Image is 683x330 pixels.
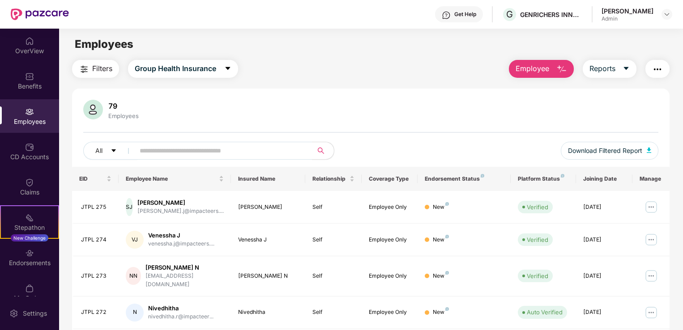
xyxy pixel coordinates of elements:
[433,236,449,244] div: New
[95,146,102,156] span: All
[362,167,418,191] th: Coverage Type
[92,63,112,74] span: Filters
[1,223,58,232] div: Stepathon
[11,8,69,20] img: New Pazcare Logo
[644,200,658,214] img: manageButton
[644,233,658,247] img: manageButton
[369,236,410,244] div: Employee Only
[238,203,299,212] div: [PERSON_NAME]
[126,175,217,182] span: Employee Name
[312,203,354,212] div: Self
[583,272,625,280] div: [DATE]
[445,202,449,206] img: svg+xml;base64,PHN2ZyB4bWxucz0iaHR0cDovL3d3dy53My5vcmcvMjAwMC9zdmciIHdpZHRoPSI4IiBoZWlnaHQ9IjgiIH...
[369,308,410,317] div: Employee Only
[647,148,651,153] img: svg+xml;base64,PHN2ZyB4bWxucz0iaHR0cDovL3d3dy53My5vcmcvMjAwMC9zdmciIHhtbG5zOnhsaW5rPSJodHRwOi8vd3...
[126,198,132,216] div: SJ
[481,174,484,178] img: svg+xml;base64,PHN2ZyB4bWxucz0iaHR0cDovL3d3dy53My5vcmcvMjAwMC9zdmciIHdpZHRoPSI4IiBoZWlnaHQ9IjgiIH...
[75,38,133,51] span: Employees
[25,107,34,116] img: svg+xml;base64,PHN2ZyBpZD0iRW1wbG95ZWVzIiB4bWxucz0iaHR0cDovL3d3dy53My5vcmcvMjAwMC9zdmciIHdpZHRoPS...
[25,284,34,293] img: svg+xml;base64,PHN2ZyBpZD0iTXlfT3JkZXJzIiBkYXRhLW5hbWU9Ik15IE9yZGVycyIgeG1sbnM9Imh0dHA6Ly93d3cudz...
[25,72,34,81] img: svg+xml;base64,PHN2ZyBpZD0iQmVuZWZpdHMiIHhtbG5zPSJodHRwOi8vd3d3LnczLm9yZy8yMDAwL3N2ZyIgd2lkdGg9Ij...
[556,64,567,75] img: svg+xml;base64,PHN2ZyB4bWxucz0iaHR0cDovL3d3dy53My5vcmcvMjAwMC9zdmciIHhtbG5zOnhsaW5rPSJodHRwOi8vd3...
[148,240,214,248] div: venessha.j@impacteers....
[25,249,34,258] img: svg+xml;base64,PHN2ZyBpZD0iRW5kb3JzZW1lbnRzIiB4bWxucz0iaHR0cDovL3d3dy53My5vcmcvMjAwMC9zdmciIHdpZH...
[238,272,299,280] div: [PERSON_NAME] N
[433,272,449,280] div: New
[433,203,449,212] div: New
[126,304,144,322] div: N
[583,308,625,317] div: [DATE]
[602,15,653,22] div: Admin
[145,272,224,289] div: [EMAIL_ADDRESS][DOMAIN_NAME]
[9,309,18,318] img: svg+xml;base64,PHN2ZyBpZD0iU2V0dGluZy0yMHgyMCIgeG1sbnM9Imh0dHA6Ly93d3cudzMub3JnLzIwMDAvc3ZnIiB3aW...
[81,203,111,212] div: JTPL 275
[433,308,449,317] div: New
[137,207,224,216] div: [PERSON_NAME].j@impacteers....
[79,64,90,75] img: svg+xml;base64,PHN2ZyB4bWxucz0iaHR0cDovL3d3dy53My5vcmcvMjAwMC9zdmciIHdpZHRoPSIyNCIgaGVpZ2h0PSIyNC...
[425,175,504,182] div: Endorsement Status
[589,63,615,74] span: Reports
[145,263,224,272] div: [PERSON_NAME] N
[516,63,549,74] span: Employee
[454,11,476,18] div: Get Help
[81,308,111,317] div: JTPL 272
[602,7,653,15] div: [PERSON_NAME]
[238,308,299,317] div: Nivedhitha
[312,236,354,244] div: Self
[312,142,334,160] button: search
[369,203,410,212] div: Employee Only
[305,167,361,191] th: Relationship
[442,11,451,20] img: svg+xml;base64,PHN2ZyBpZD0iSGVscC0zMngzMiIgeG1sbnM9Imh0dHA6Ly93d3cudzMub3JnLzIwMDAvc3ZnIiB3aWR0aD...
[79,175,105,182] span: EID
[25,213,34,222] img: svg+xml;base64,PHN2ZyB4bWxucz0iaHR0cDovL3d3dy53My5vcmcvMjAwMC9zdmciIHdpZHRoPSIyMSIgaGVpZ2h0PSIyMC...
[83,100,103,119] img: svg+xml;base64,PHN2ZyB4bWxucz0iaHR0cDovL3d3dy53My5vcmcvMjAwMC9zdmciIHhtbG5zOnhsaW5rPSJodHRwOi8vd3...
[25,143,34,152] img: svg+xml;base64,PHN2ZyBpZD0iQ0RfQWNjb3VudHMiIGRhdGEtbmFtZT0iQ0QgQWNjb3VudHMiIHhtbG5zPSJodHRwOi8vd3...
[632,167,670,191] th: Manage
[576,167,632,191] th: Joining Date
[111,148,117,155] span: caret-down
[11,234,48,241] div: New Challenge
[148,231,214,240] div: Venessha J
[107,112,141,119] div: Employees
[119,167,231,191] th: Employee Name
[126,267,141,285] div: NN
[644,269,658,283] img: manageButton
[81,236,111,244] div: JTPL 274
[527,271,548,280] div: Verified
[72,60,119,78] button: Filters
[107,102,141,110] div: 79
[527,203,548,212] div: Verified
[568,146,642,156] span: Download Filtered Report
[369,272,410,280] div: Employee Only
[25,178,34,187] img: svg+xml;base64,PHN2ZyBpZD0iQ2xhaW0iIHhtbG5zPSJodHRwOi8vd3d3LnczLm9yZy8yMDAwL3N2ZyIgd2lkdGg9IjIwIi...
[527,308,563,317] div: Auto Verified
[148,304,213,313] div: Nivedhitha
[126,231,144,249] div: VJ
[520,10,583,19] div: GENRICHERS INNOVATIONS PRIVATE LIMITED
[81,272,111,280] div: JTPL 273
[561,142,658,160] button: Download Filtered Report
[509,60,574,78] button: Employee
[135,63,216,74] span: Group Health Insurance
[83,142,138,160] button: Allcaret-down
[312,147,329,154] span: search
[25,37,34,46] img: svg+xml;base64,PHN2ZyBpZD0iSG9tZSIgeG1sbnM9Imh0dHA6Ly93d3cudzMub3JnLzIwMDAvc3ZnIiB3aWR0aD0iMjAiIG...
[312,308,354,317] div: Self
[72,167,119,191] th: EID
[445,271,449,275] img: svg+xml;base64,PHN2ZyB4bWxucz0iaHR0cDovL3d3dy53My5vcmcvMjAwMC9zdmciIHdpZHRoPSI4IiBoZWlnaHQ9IjgiIH...
[312,272,354,280] div: Self
[148,313,213,321] div: nivedhitha.r@impacteer...
[445,307,449,311] img: svg+xml;base64,PHN2ZyB4bWxucz0iaHR0cDovL3d3dy53My5vcmcvMjAwMC9zdmciIHdpZHRoPSI4IiBoZWlnaHQ9IjgiIH...
[312,175,347,182] span: Relationship
[644,305,658,320] img: manageButton
[623,65,630,73] span: caret-down
[20,309,50,318] div: Settings
[506,9,513,20] span: G
[583,203,625,212] div: [DATE]
[137,199,224,207] div: [PERSON_NAME]
[527,235,548,244] div: Verified
[238,236,299,244] div: Venessha J
[583,236,625,244] div: [DATE]
[663,11,670,18] img: svg+xml;base64,PHN2ZyBpZD0iRHJvcGRvd24tMzJ4MzIiIHhtbG5zPSJodHRwOi8vd3d3LnczLm9yZy8yMDAwL3N2ZyIgd2...
[445,235,449,238] img: svg+xml;base64,PHN2ZyB4bWxucz0iaHR0cDovL3d3dy53My5vcmcvMjAwMC9zdmciIHdpZHRoPSI4IiBoZWlnaHQ9IjgiIH...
